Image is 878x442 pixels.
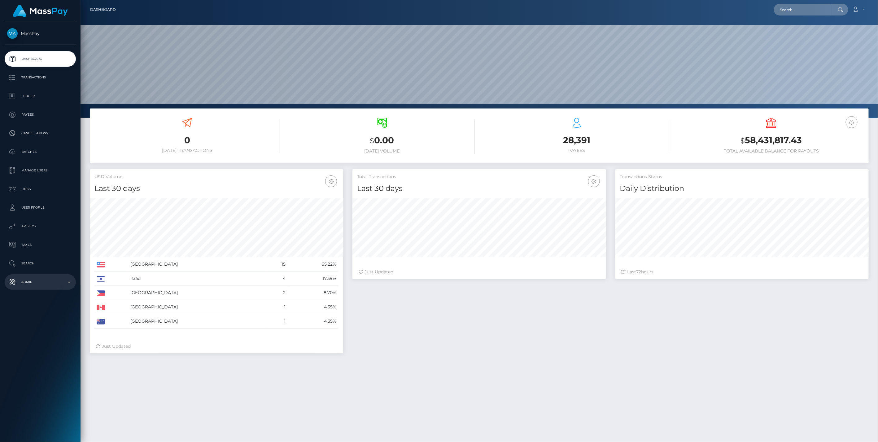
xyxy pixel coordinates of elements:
p: Admin [7,277,73,287]
td: 1 [265,314,288,329]
a: Links [5,181,76,197]
a: Payees [5,107,76,122]
h4: Last 30 days [357,183,601,194]
a: Search [5,256,76,271]
a: API Keys [5,219,76,234]
h3: 28,391 [484,134,670,146]
small: $ [741,136,745,145]
div: Just Updated [359,269,600,275]
img: CA.png [97,305,105,310]
td: 4.35% [288,300,339,314]
img: MassPay [7,28,18,39]
p: API Keys [7,222,73,231]
p: Ledger [7,91,73,101]
span: 72 [636,269,641,275]
p: Batches [7,147,73,157]
img: AU.png [97,319,105,325]
a: Dashboard [5,51,76,67]
td: [GEOGRAPHIC_DATA] [128,286,265,300]
a: Manage Users [5,163,76,178]
td: 15 [265,257,288,272]
a: Ledger [5,88,76,104]
h5: Total Transactions [357,174,601,180]
a: Cancellations [5,126,76,141]
td: Israel [128,272,265,286]
a: Batches [5,144,76,160]
p: Links [7,184,73,194]
a: User Profile [5,200,76,215]
p: Taxes [7,240,73,250]
td: [GEOGRAPHIC_DATA] [128,300,265,314]
div: Last hours [622,269,863,275]
h5: USD Volume [94,174,339,180]
h4: Daily Distribution [620,183,864,194]
h6: [DATE] Volume [289,148,475,154]
p: Manage Users [7,166,73,175]
td: 2 [265,286,288,300]
img: US.png [97,262,105,267]
td: 17.39% [288,272,339,286]
input: Search... [774,4,832,15]
td: 8.70% [288,286,339,300]
h4: Last 30 days [94,183,339,194]
img: MassPay Logo [13,5,68,17]
h6: Payees [484,148,670,153]
td: 4 [265,272,288,286]
p: Search [7,259,73,268]
p: Transactions [7,73,73,82]
img: IL.png [97,276,105,282]
td: 4.35% [288,314,339,329]
h3: 0.00 [289,134,475,147]
td: 65.22% [288,257,339,272]
h3: 58,431,817.43 [679,134,864,147]
span: MassPay [5,31,76,36]
h6: [DATE] Transactions [94,148,280,153]
p: User Profile [7,203,73,212]
h5: Transactions Status [620,174,864,180]
a: Dashboard [90,3,116,16]
h6: Total Available Balance for Payouts [679,148,864,154]
td: 1 [265,300,288,314]
p: Payees [7,110,73,119]
a: Transactions [5,70,76,85]
img: PH.png [97,290,105,296]
div: Just Updated [96,343,337,350]
a: Taxes [5,237,76,253]
td: [GEOGRAPHIC_DATA] [128,314,265,329]
a: Admin [5,274,76,290]
td: [GEOGRAPHIC_DATA] [128,257,265,272]
small: $ [370,136,374,145]
h3: 0 [94,134,280,146]
p: Dashboard [7,54,73,64]
p: Cancellations [7,129,73,138]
